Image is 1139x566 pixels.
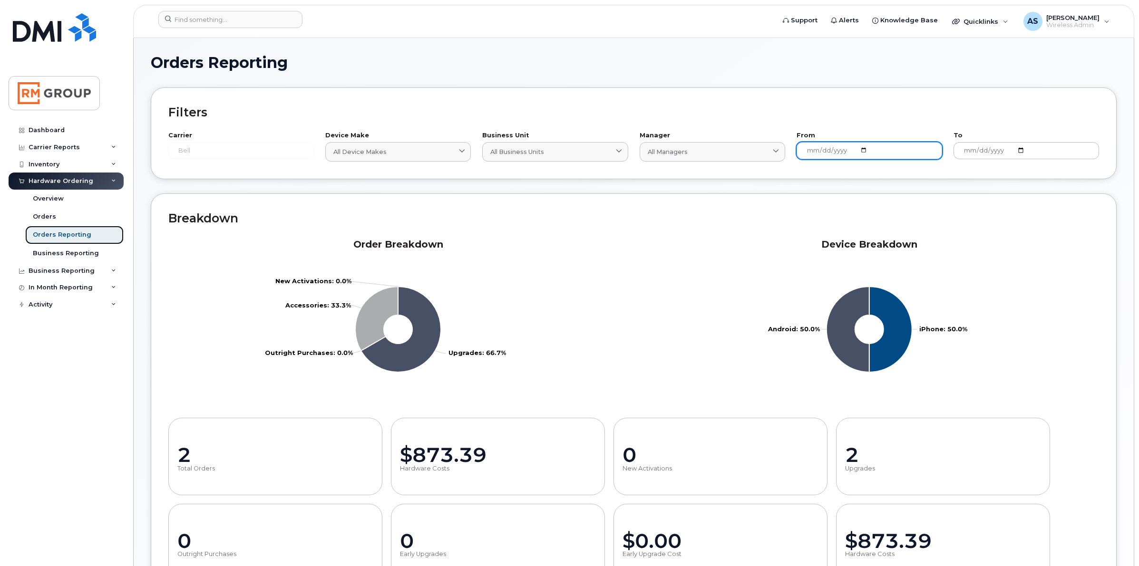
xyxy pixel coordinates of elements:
[623,550,818,558] div: Early Upgrade Cost
[640,142,785,162] a: All Managers
[768,287,967,372] g: Chart
[490,147,544,156] span: All Business Units
[954,133,1099,139] label: To
[648,147,688,156] span: All Managers
[177,550,373,558] div: Outright Purchases
[400,465,596,472] div: Hardware Costs
[640,133,785,139] label: Manager
[285,301,351,308] tspan: Accessories: 33.3%
[177,465,373,472] div: Total Orders
[168,133,314,139] label: Carrier
[177,530,373,552] div: 0
[177,444,373,466] div: 2
[325,142,471,162] a: All Device Makes
[845,444,1041,466] div: 2
[768,287,967,372] g: Series
[265,349,353,356] tspan: Outright Purchases: 0.0%
[640,239,1100,250] h2: Device Breakdown
[768,325,820,333] tspan: Android: 50.0%
[333,147,387,156] span: All Device Makes
[797,133,942,139] label: From
[400,550,596,558] div: Early Upgrades
[623,465,818,472] div: New Activations
[623,444,818,466] div: 0
[151,56,288,70] span: Orders Reporting
[168,211,1099,225] h2: Breakdown
[400,444,596,466] div: $873.39
[168,105,1099,119] h2: Filters
[482,142,628,162] a: All Business Units
[168,239,628,250] h2: Order Breakdown
[845,465,1041,472] div: Upgrades
[325,133,471,139] label: Device Make
[845,550,1041,558] div: Hardware Costs
[623,530,818,552] div: $0.00
[448,349,506,356] tspan: Upgrades: 66.7%
[275,277,351,285] tspan: New Activations: 0.0%
[845,530,1041,552] div: $873.39
[919,325,967,333] tspan: iPhone: 50.0%
[482,133,628,139] label: Business Unit
[400,530,596,552] div: 0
